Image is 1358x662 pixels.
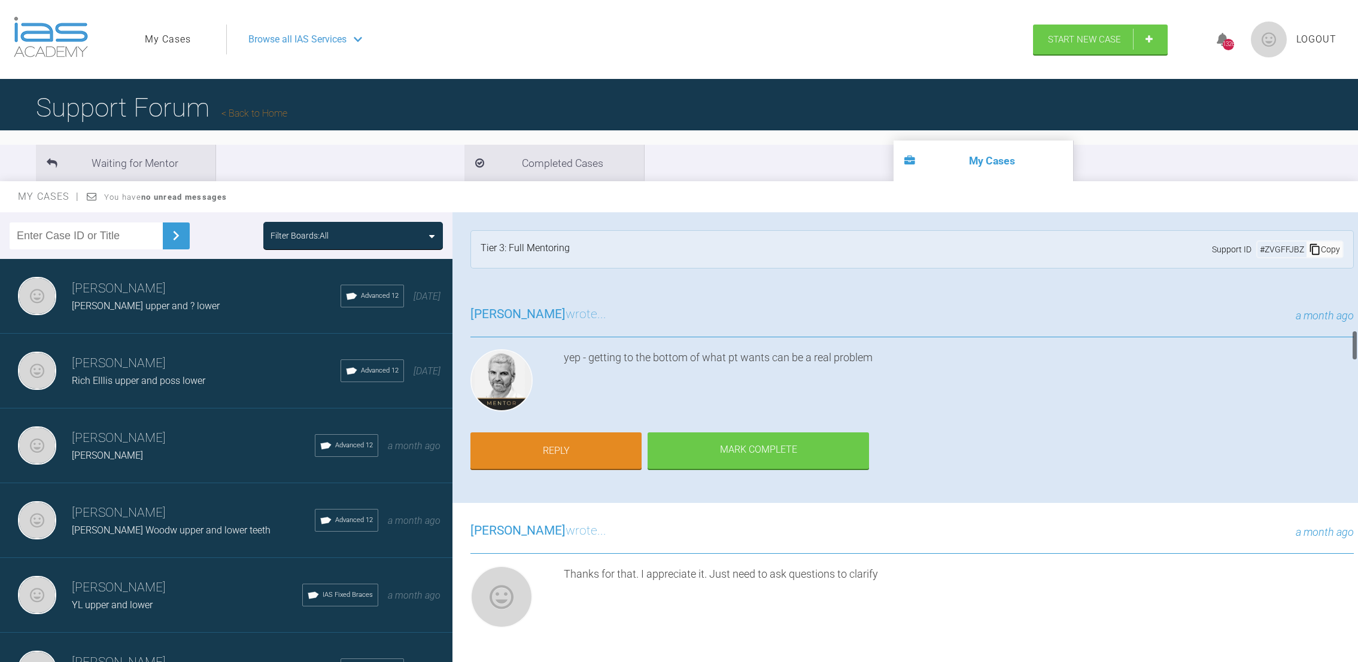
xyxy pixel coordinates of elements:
a: Logout [1296,32,1336,47]
span: IAS Fixed Braces [323,590,373,600]
h3: [PERSON_NAME] [72,578,302,598]
h3: wrote... [470,304,606,325]
span: a month ago [1296,526,1354,538]
span: Rich Elllis upper and poss lower [72,375,205,386]
img: Neil Fearns [18,576,56,614]
h3: [PERSON_NAME] [72,428,315,449]
img: Ross Hobson [470,349,533,411]
div: yep - getting to the bottom of what pt wants can be a real problem [564,349,1354,416]
span: a month ago [388,515,440,526]
img: Neil Fearns [18,501,56,539]
span: [DATE] [414,365,440,377]
h1: Support Forum [36,87,287,129]
span: [PERSON_NAME] Woodw upper and lower teeth [72,524,271,536]
span: Browse all IAS Services [248,32,347,47]
span: [PERSON_NAME] [470,307,566,321]
li: Completed Cases [464,145,644,181]
img: Neil Fearns [470,566,533,628]
div: # ZVGFFJBZ [1257,243,1307,256]
img: Neil Fearns [18,426,56,465]
div: Tier 3: Full Mentoring [481,240,570,258]
div: Mark Complete [648,432,869,469]
span: a month ago [1296,309,1354,322]
div: Filter Boards: All [271,229,329,242]
span: [PERSON_NAME] [470,523,566,538]
span: Advanced 12 [335,440,373,451]
div: Thanks for that. I appreciate it. Just need to ask questions to clarify [564,566,1354,633]
span: a month ago [388,590,440,601]
span: [DATE] [414,291,440,302]
span: My Cases [18,191,80,202]
h3: [PERSON_NAME] [72,503,315,523]
span: Start New Case [1048,34,1121,45]
div: Copy [1307,242,1342,257]
strong: no unread messages [141,193,227,202]
a: Reply [470,432,642,469]
span: [PERSON_NAME] [72,450,143,461]
span: Advanced 12 [361,291,399,301]
h3: [PERSON_NAME] [72,279,341,299]
span: [PERSON_NAME] upper and ? lower [72,300,220,312]
img: Neil Fearns [18,277,56,315]
input: Enter Case ID or Title [10,222,163,249]
img: profile.png [1251,22,1287,57]
a: My Cases [145,32,191,47]
h3: wrote... [470,521,606,541]
h3: [PERSON_NAME] [72,353,341,374]
img: logo-light.3e3ef733.png [14,17,88,57]
img: chevronRight.28bd32b0.svg [166,226,186,245]
li: Waiting for Mentor [36,145,215,181]
li: My Cases [894,141,1073,181]
a: Back to Home [221,108,287,119]
span: Advanced 12 [335,515,373,526]
a: Start New Case [1033,25,1168,54]
span: YL upper and lower [72,599,153,611]
span: You have [104,193,227,202]
span: a month ago [388,440,440,451]
img: Neil Fearns [18,352,56,390]
span: Advanced 12 [361,365,399,376]
div: 1326 [1223,39,1234,50]
span: Support ID [1212,243,1251,256]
